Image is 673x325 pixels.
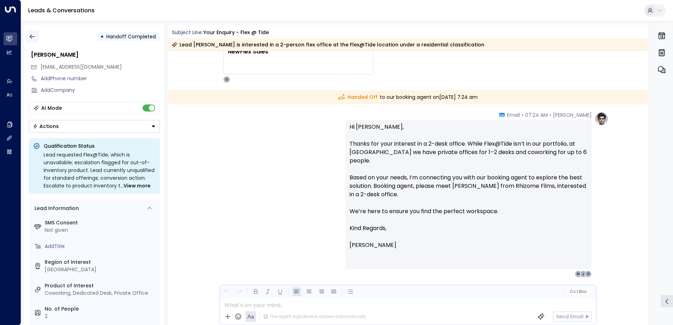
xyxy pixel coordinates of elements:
label: No. of People [45,305,157,313]
div: to our booking agent on [DATE] 7:24 am [168,90,648,104]
div: AddPhone number [41,75,160,82]
span: • [549,111,551,119]
button: Actions [29,120,160,133]
span: [EMAIL_ADDRESS][DOMAIN_NAME] [40,63,122,70]
div: Lead requested Flex@Tide, which is unavailable; escalation flagged for out-of-inventory product. ... [44,151,156,190]
div: AI Mode [41,104,62,111]
span: Kind Regards, [350,224,386,232]
span: Handoff Completed [106,33,156,40]
div: Your enquiry - Flex @ Tide [203,29,269,36]
span: juanpablo@rhizomefilms.com [40,63,122,71]
img: profile-logo.png [595,111,609,126]
div: Lead Information [32,205,79,212]
a: Leads & Conversations [28,6,95,14]
p: Hi [PERSON_NAME], Thanks for your interest in a 2-desk office. While Flex@Tide isn’t in our portf... [350,123,587,224]
span: [PERSON_NAME] [350,241,396,249]
div: [GEOGRAPHIC_DATA] [45,266,157,273]
button: Redo [234,287,243,296]
div: The agent signature is added automatically [263,313,366,320]
div: N [575,270,582,278]
span: Handed Off [338,94,378,101]
div: Button group with a nested menu [29,120,160,133]
span: Subject Line: [172,29,203,36]
div: Actions [33,123,59,129]
div: O [223,76,230,83]
div: Lead [PERSON_NAME] is interested in a 2-person flex office at the Flex@Tide location under a resi... [172,41,484,48]
span: 07:24 AM [525,111,548,119]
label: Region of Interest [45,259,157,266]
p: Qualification Status [44,142,156,149]
label: SMS Consent [45,219,157,227]
div: Not given [45,227,157,234]
div: AddCompany [41,87,160,94]
div: 2 [45,313,157,320]
strong: NewFlex Sales [228,47,268,56]
span: [PERSON_NAME] [553,111,592,119]
span: Email [507,111,520,119]
button: Cc|Bcc [567,288,589,295]
label: Product of Interest [45,282,157,289]
div: J [580,270,587,278]
div: O [585,270,592,278]
span: Cc Bcc [570,289,586,294]
button: Undo [222,287,231,296]
span: | [577,289,578,294]
span: • [522,111,523,119]
div: Coworking, Dedicated Desk, Private Office [45,289,157,297]
span: View more [124,182,151,190]
div: [PERSON_NAME] [31,51,160,59]
div: • [100,30,104,43]
div: AddTitle [45,243,157,250]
